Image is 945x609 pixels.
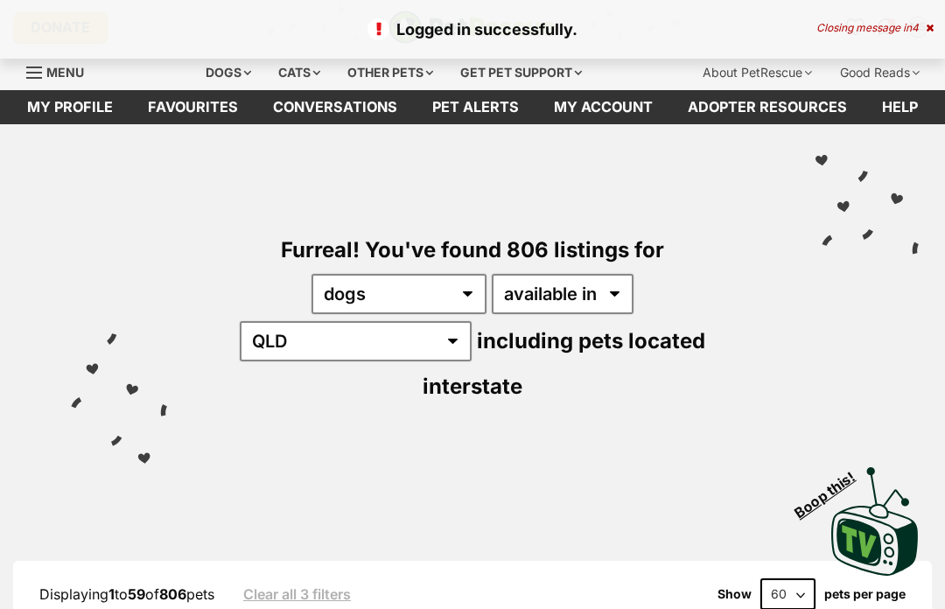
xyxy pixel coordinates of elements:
a: Menu [26,55,96,87]
a: Pet alerts [415,90,536,124]
label: pets per page [824,587,906,601]
div: Other pets [335,55,445,90]
p: Logged in successfully. [17,17,927,41]
span: Menu [46,65,84,80]
div: Cats [266,55,332,90]
a: Adopter resources [670,90,864,124]
a: My profile [10,90,130,124]
span: including pets located interstate [423,328,705,399]
span: Displaying to of pets [39,585,214,603]
a: conversations [255,90,415,124]
a: Help [864,90,935,124]
a: Favourites [130,90,255,124]
strong: 806 [159,585,186,603]
div: Dogs [193,55,263,90]
a: Boop this! [831,451,919,579]
strong: 1 [108,585,115,603]
img: PetRescue TV logo [831,467,919,576]
span: Show [717,587,752,601]
span: Furreal! You've found 806 listings for [281,237,664,262]
a: Clear all 3 filters [243,586,351,602]
span: 4 [912,21,919,34]
strong: 59 [128,585,145,603]
div: Get pet support [448,55,594,90]
a: My account [536,90,670,124]
span: Boop this! [792,458,872,521]
div: About PetRescue [690,55,824,90]
div: Good Reads [828,55,932,90]
div: Closing message in [816,22,934,34]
